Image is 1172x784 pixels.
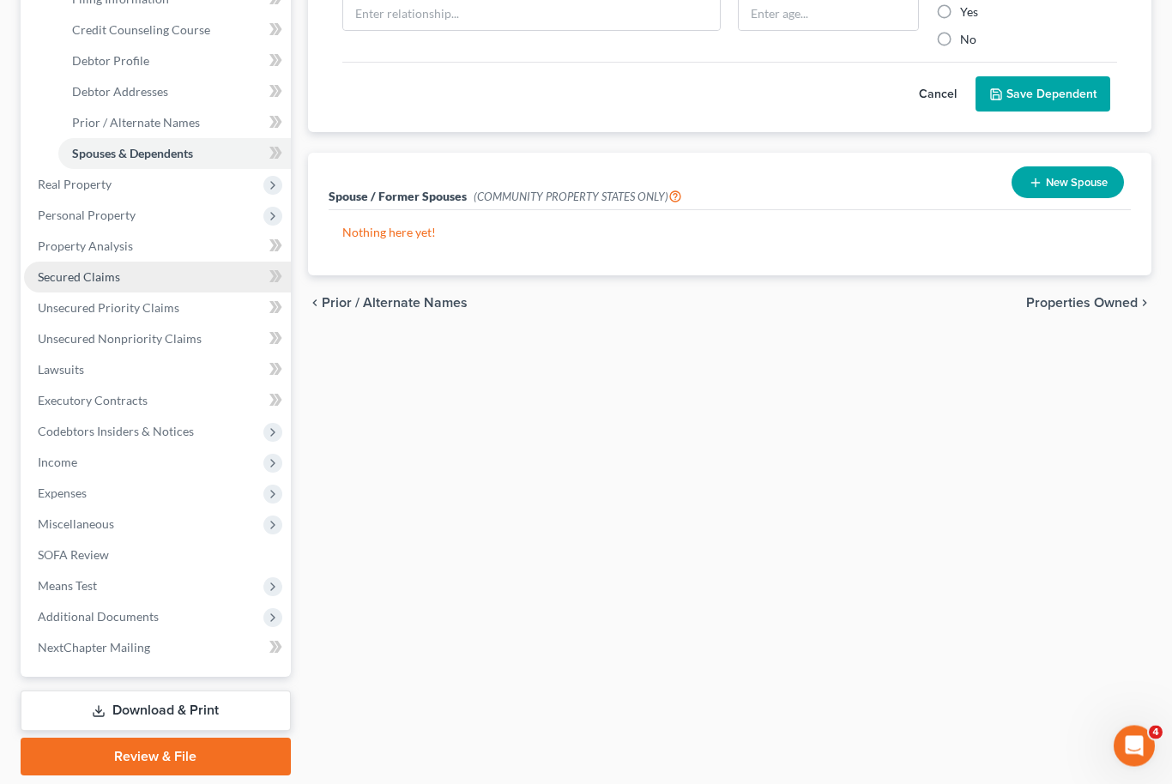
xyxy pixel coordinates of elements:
[1149,726,1163,739] span: 4
[322,297,468,311] span: Prior / Alternate Names
[474,190,682,204] span: (COMMUNITY PROPERTY STATES ONLY)
[24,540,291,571] a: SOFA Review
[72,54,149,69] span: Debtor Profile
[38,548,109,563] span: SOFA Review
[342,225,1118,242] p: Nothing here yet!
[24,324,291,355] a: Unsecured Nonpriority Claims
[38,208,136,223] span: Personal Property
[38,394,148,408] span: Executory Contracts
[58,46,291,77] a: Debtor Profile
[329,190,467,204] span: Spouse / Former Spouses
[38,517,114,532] span: Miscellaneous
[72,85,168,100] span: Debtor Addresses
[308,297,468,311] button: chevron_left Prior / Alternate Names
[1012,167,1124,199] button: New Spouse
[1026,297,1138,311] span: Properties Owned
[1026,297,1151,311] button: Properties Owned chevron_right
[38,641,150,655] span: NextChapter Mailing
[24,355,291,386] a: Lawsuits
[24,386,291,417] a: Executory Contracts
[1138,297,1151,311] i: chevron_right
[38,486,87,501] span: Expenses
[72,147,193,161] span: Spouses & Dependents
[58,77,291,108] a: Debtor Addresses
[58,108,291,139] a: Prior / Alternate Names
[960,4,978,21] label: Yes
[960,32,976,49] label: No
[38,610,159,624] span: Additional Documents
[24,293,291,324] a: Unsecured Priority Claims
[38,239,133,254] span: Property Analysis
[38,270,120,285] span: Secured Claims
[21,691,291,732] a: Download & Print
[38,301,179,316] span: Unsecured Priority Claims
[1114,726,1155,767] iframe: Intercom live chat
[38,363,84,377] span: Lawsuits
[72,23,210,38] span: Credit Counseling Course
[72,116,200,130] span: Prior / Alternate Names
[308,297,322,311] i: chevron_left
[38,455,77,470] span: Income
[38,178,112,192] span: Real Property
[58,15,291,46] a: Credit Counseling Course
[24,262,291,293] a: Secured Claims
[24,633,291,664] a: NextChapter Mailing
[900,78,976,112] button: Cancel
[58,139,291,170] a: Spouses & Dependents
[38,579,97,594] span: Means Test
[21,739,291,776] a: Review & File
[38,332,202,347] span: Unsecured Nonpriority Claims
[976,77,1110,113] button: Save Dependent
[38,425,194,439] span: Codebtors Insiders & Notices
[24,232,291,262] a: Property Analysis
